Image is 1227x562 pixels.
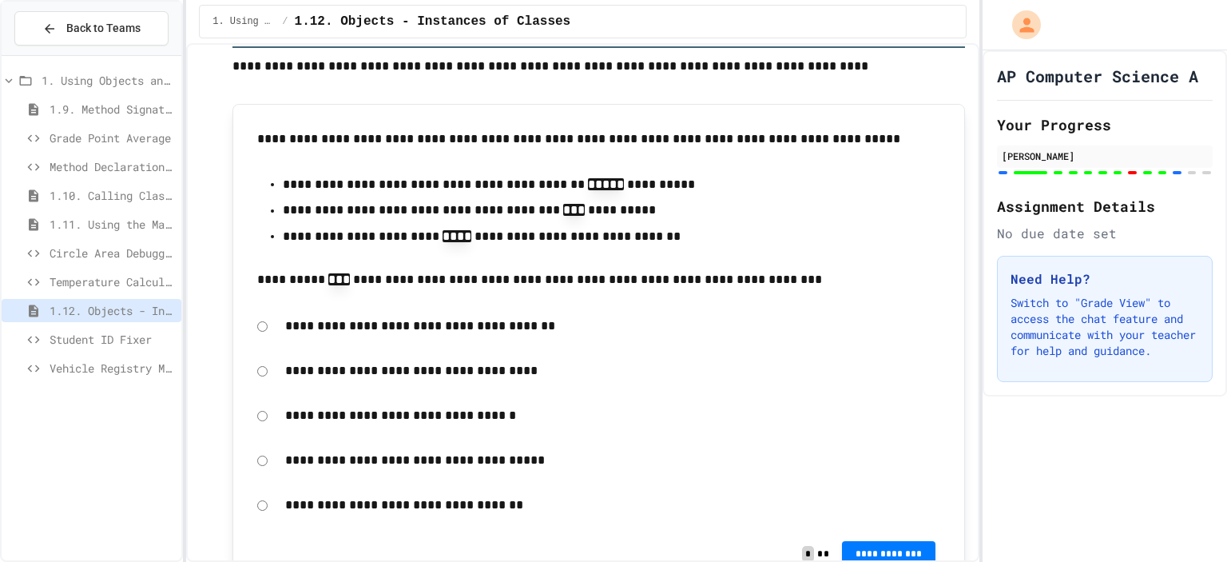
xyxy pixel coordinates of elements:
span: Grade Point Average [50,130,175,146]
span: 1.11. Using the Math Class [50,216,175,233]
h3: Need Help? [1011,269,1199,289]
span: Back to Teams [66,20,141,37]
span: Student ID Fixer [50,331,175,348]
span: 1.12. Objects - Instances of Classes [50,302,175,319]
span: Vehicle Registry Manager [50,360,175,377]
span: Method Declaration Helper [50,158,175,175]
span: 1.9. Method Signatures [50,101,175,118]
span: 1.12. Objects - Instances of Classes [295,12,571,31]
h2: Assignment Details [997,195,1213,217]
div: [PERSON_NAME] [1002,149,1208,163]
h1: AP Computer Science A [997,65,1198,87]
div: My Account [995,6,1045,43]
div: No due date set [997,224,1213,243]
span: Circle Area Debugger [50,245,175,261]
button: Back to Teams [14,11,169,46]
span: Temperature Calculator Helper [50,273,175,290]
span: / [282,15,288,28]
span: 1. Using Objects and Methods [42,72,175,89]
p: Switch to "Grade View" to access the chat feature and communicate with your teacher for help and ... [1011,295,1199,359]
span: 1. Using Objects and Methods [212,15,276,28]
h2: Your Progress [997,114,1213,136]
span: 1.10. Calling Class Methods [50,187,175,204]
